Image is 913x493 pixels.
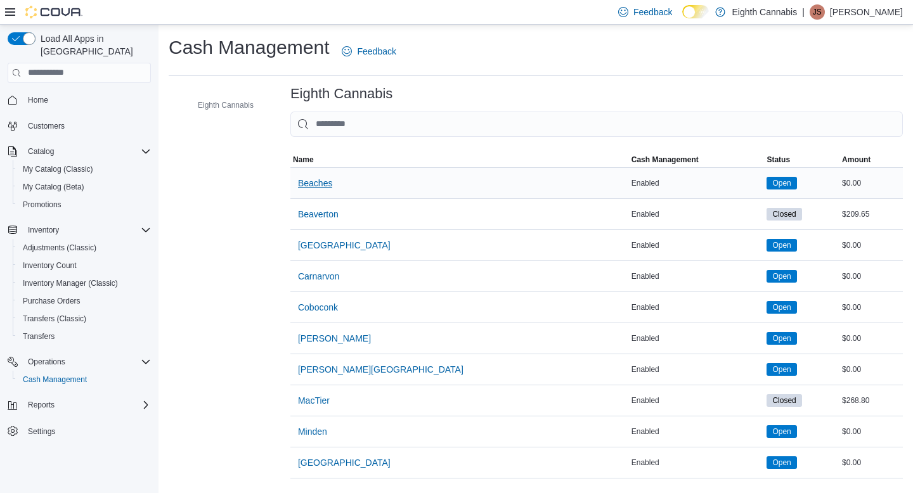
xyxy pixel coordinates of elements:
span: My Catalog (Beta) [18,179,151,195]
span: Closed [772,395,796,406]
span: Cash Management [18,372,151,387]
span: Feedback [633,6,672,18]
button: Transfers (Classic) [13,310,156,328]
span: Closed [772,208,796,220]
div: Janae Smiley-Lewis [810,4,825,20]
button: Minden [293,419,332,444]
span: [PERSON_NAME][GEOGRAPHIC_DATA] [298,363,463,376]
span: Promotions [23,200,62,210]
a: Home [23,93,53,108]
span: Closed [767,394,801,407]
div: $0.00 [839,362,903,377]
span: [PERSON_NAME] [298,332,371,345]
div: $0.00 [839,269,903,284]
a: Customers [23,118,70,134]
div: Enabled [629,331,765,346]
a: Purchase Orders [18,293,86,309]
button: Reports [23,397,60,413]
button: Coboconk [293,295,343,320]
a: Transfers [18,329,60,344]
a: Adjustments (Classic) [18,240,101,255]
span: Coboconk [298,301,338,314]
span: Carnarvon [298,270,339,283]
span: Transfers (Classic) [23,314,86,324]
button: Beaches [293,170,337,196]
span: Customers [28,121,65,131]
span: Cash Management [23,375,87,385]
div: $0.00 [839,300,903,315]
span: Home [23,92,151,108]
button: Promotions [13,196,156,214]
div: Enabled [629,362,765,377]
div: $0.00 [839,455,903,470]
span: Inventory Count [18,258,151,273]
button: Purchase Orders [13,292,156,310]
div: Enabled [629,238,765,253]
div: $0.00 [839,424,903,439]
span: Inventory [23,222,151,238]
img: Cova [25,6,82,18]
span: Inventory Count [23,260,77,271]
span: Open [767,301,796,314]
span: Feedback [357,45,396,58]
div: Enabled [629,424,765,439]
button: Eighth Cannabis [180,98,259,113]
span: Closed [767,208,801,221]
span: Beaches [298,177,332,189]
span: Open [772,457,791,468]
span: Status [767,155,790,165]
button: Carnarvon [293,264,344,289]
a: Inventory Manager (Classic) [18,276,123,291]
span: Settings [28,426,55,437]
button: Inventory Count [13,257,156,274]
button: Status [764,152,839,167]
span: Inventory Manager (Classic) [18,276,151,291]
div: Enabled [629,300,765,315]
span: Open [772,271,791,282]
span: Open [767,363,796,376]
button: Settings [3,421,156,440]
h3: Eighth Cannabis [290,86,392,101]
span: Open [772,364,791,375]
p: | [802,4,805,20]
div: Enabled [629,269,765,284]
div: $0.00 [839,238,903,253]
span: JS [813,4,822,20]
span: My Catalog (Classic) [23,164,93,174]
button: [PERSON_NAME] [293,326,376,351]
p: [PERSON_NAME] [830,4,903,20]
span: Open [772,302,791,313]
div: Enabled [629,207,765,222]
span: Open [767,270,796,283]
button: My Catalog (Classic) [13,160,156,178]
div: Enabled [629,176,765,191]
span: Purchase Orders [18,293,151,309]
button: Inventory [3,221,156,239]
span: Operations [28,357,65,367]
span: Home [28,95,48,105]
input: This is a search bar. As you type, the results lower in the page will automatically filter. [290,112,903,137]
p: Eighth Cannabis [732,4,797,20]
nav: Complex example [8,86,151,473]
span: Transfers (Classic) [18,311,151,326]
button: Beaverton [293,202,344,227]
button: [GEOGRAPHIC_DATA] [293,233,396,258]
span: Dark Mode [682,18,683,19]
div: $0.00 [839,331,903,346]
span: Open [772,240,791,251]
div: $209.65 [839,207,903,222]
span: Open [767,456,796,469]
button: Operations [3,353,156,371]
span: Cash Management [631,155,699,165]
span: Beaverton [298,208,339,221]
button: Customers [3,117,156,135]
span: Open [772,426,791,437]
input: Dark Mode [682,5,709,18]
span: Catalog [23,144,151,159]
span: Reports [28,400,55,410]
span: Adjustments (Classic) [18,240,151,255]
h1: Cash Management [169,35,329,60]
span: Eighth Cannabis [198,100,254,110]
span: [GEOGRAPHIC_DATA] [298,239,391,252]
button: Operations [23,354,70,369]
